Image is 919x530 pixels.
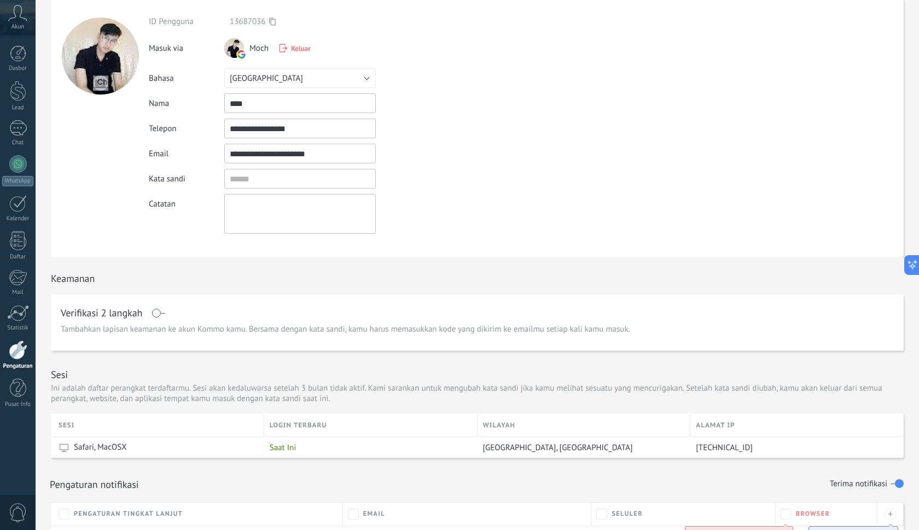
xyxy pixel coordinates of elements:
[2,325,34,332] div: Statistik
[149,16,224,27] div: ID Pengguna
[61,324,630,335] span: Tambahkan lapisan keamanan ke akun Kommo kamu. Bersama dengan kata sandi, kamu harus memasukkan k...
[51,383,904,404] p: Ini adalah daftar perangkat terdaftarmu. Sesi akan kedaluwarsa setelah 3 bulan tidak aktif. Kami ...
[2,363,34,370] div: Pengaturan
[270,443,296,453] span: Saat ini
[830,480,887,489] h1: Terima notifikasi
[51,272,95,285] h1: Keamanan
[224,68,376,88] button: [GEOGRAPHIC_DATA]
[2,65,34,72] div: Dasbor
[885,509,896,520] div: +
[230,73,303,84] span: [GEOGRAPHIC_DATA]
[2,104,34,111] div: Lead
[149,37,224,54] div: Masuk via
[74,510,183,518] span: Pengaturan tingkat lanjut
[291,44,311,53] span: Keluar
[612,510,642,518] span: Seluler
[61,309,142,317] h1: Verifikasi 2 langkah
[2,215,34,222] div: Kalender
[264,414,477,437] div: Login terbaru
[149,73,224,84] div: Bahasa
[2,139,34,146] div: Chat
[51,368,68,381] h1: Sesi
[149,174,224,184] div: Kata sandi
[50,478,139,491] h1: Pengaturan notifikasi
[2,254,34,261] div: Daftar
[483,443,633,453] span: [GEOGRAPHIC_DATA], [GEOGRAPHIC_DATA]
[478,437,685,458] div: Surabaya, Indonesia
[696,443,753,453] span: [TECHNICAL_ID]
[74,442,127,453] span: Safari, MacOSX
[59,414,264,437] div: Sesi
[478,414,690,437] div: Wilayah
[690,414,904,437] div: Alamat IP
[690,437,895,458] div: 182.253.50.20
[796,510,830,518] span: Browser
[249,43,269,54] span: Moch
[149,98,224,109] div: Nama
[2,176,33,186] div: WhatsApp
[230,16,265,27] span: 13687036
[149,149,224,159] div: Email
[2,289,34,296] div: Mail
[2,401,34,408] div: Pusat Info
[363,510,385,518] span: Email
[149,194,224,209] div: Catatan
[149,123,224,134] div: Telepon
[11,23,25,31] span: Akun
